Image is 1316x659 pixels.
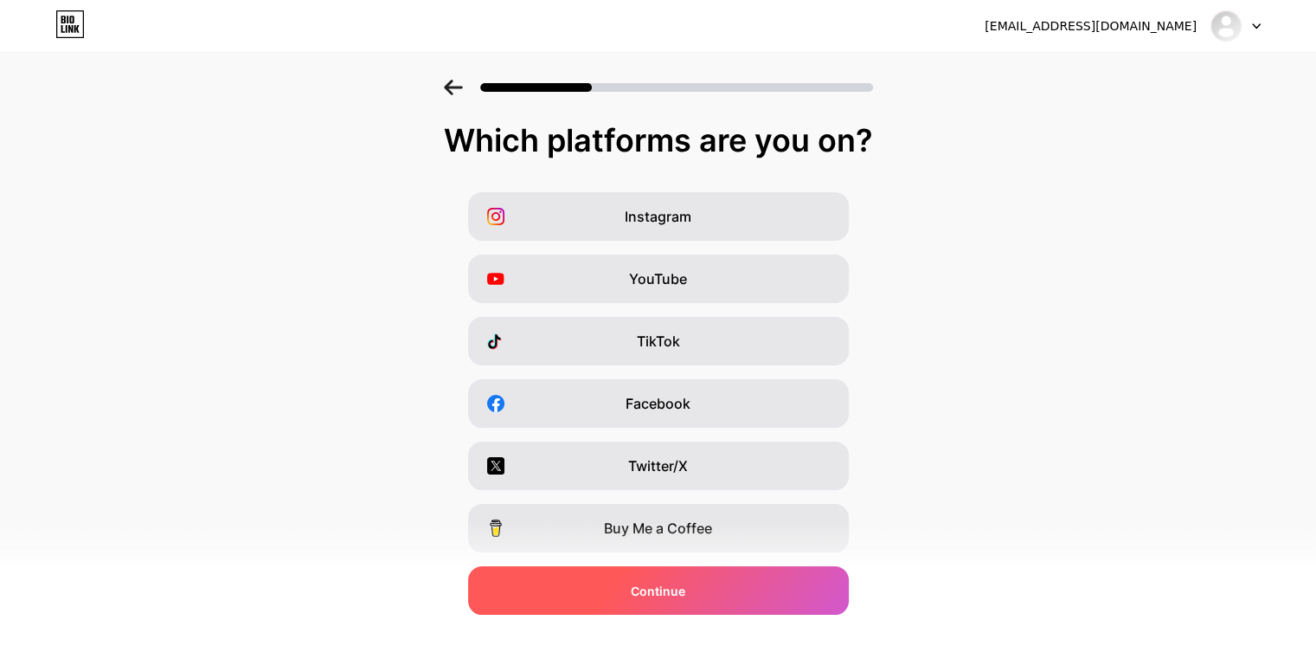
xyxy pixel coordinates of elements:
[17,123,1299,158] div: Which platforms are you on?
[631,582,685,600] span: Continue
[628,455,688,476] span: Twitter/X
[637,331,680,352] span: TikTok
[985,17,1197,36] div: [EMAIL_ADDRESS][DOMAIN_NAME]
[629,268,687,289] span: YouTube
[625,206,691,227] span: Instagram
[1210,10,1242,42] img: Leandro Cunha
[604,518,712,539] span: Buy Me a Coffee
[626,393,690,414] span: Facebook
